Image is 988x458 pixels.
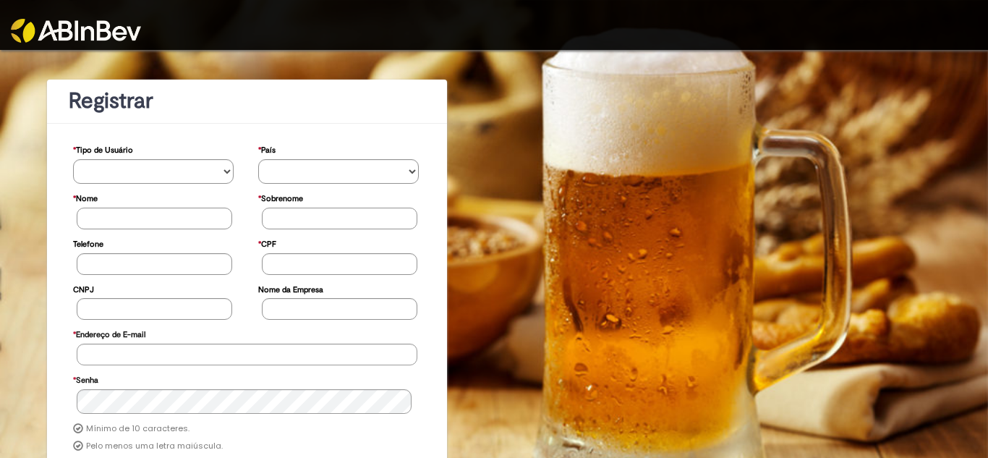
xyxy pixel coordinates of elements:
[73,187,98,208] label: Nome
[258,278,323,299] label: Nome da Empresa
[73,138,133,159] label: Tipo de Usuário
[86,441,223,452] label: Pelo menos uma letra maiúscula.
[86,423,189,435] label: Mínimo de 10 caracteres.
[11,19,141,43] img: ABInbev-white.png
[258,187,303,208] label: Sobrenome
[73,323,145,344] label: Endereço de E-mail
[258,138,276,159] label: País
[73,232,103,253] label: Telefone
[69,89,425,113] h1: Registrar
[73,368,98,389] label: Senha
[73,278,94,299] label: CNPJ
[258,232,276,253] label: CPF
